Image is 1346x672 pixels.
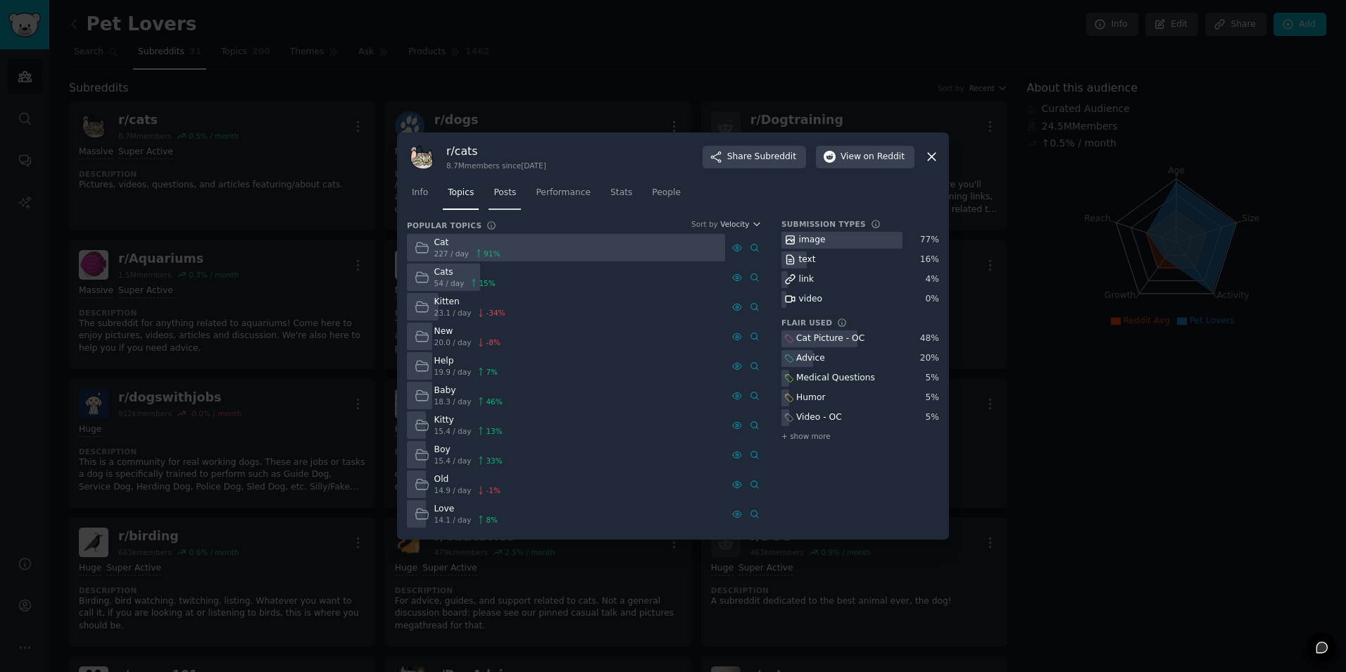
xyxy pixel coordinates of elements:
[479,278,495,288] span: 15 %
[434,503,498,516] div: Love
[434,473,501,486] div: Old
[799,293,822,306] div: video
[446,161,546,170] div: 8.7M members since [DATE]
[605,182,637,211] a: Stats
[407,182,433,211] a: Info
[781,219,866,229] h3: Submission Types
[796,411,842,424] div: Video - OC
[434,296,505,309] div: Kitten
[864,151,905,163] span: on Reddit
[703,146,806,168] button: ShareSubreddit
[434,237,501,249] div: Cat
[841,151,905,163] span: View
[536,187,591,199] span: Performance
[796,332,864,345] div: Cat Picture - OC
[434,397,472,406] span: 18.3 / day
[434,414,503,427] div: Kitty
[486,308,505,318] span: -34 %
[755,151,796,163] span: Subreddit
[920,254,939,266] div: 16 %
[434,385,503,397] div: Baby
[434,355,498,368] div: Help
[486,397,502,406] span: 46 %
[920,234,939,247] div: 77 %
[486,485,500,495] span: -1 %
[434,278,465,288] span: 54 / day
[799,254,816,266] div: text
[434,485,472,495] span: 14.9 / day
[434,426,472,436] span: 15.4 / day
[434,266,496,279] div: Cats
[434,515,472,525] span: 14.1 / day
[486,456,502,466] span: 33 %
[486,367,498,377] span: 7 %
[799,234,826,247] div: image
[796,352,825,365] div: Advice
[493,187,516,199] span: Posts
[796,372,875,385] div: Medical Questions
[434,325,501,338] div: New
[647,182,686,211] a: People
[610,187,632,199] span: Stats
[920,332,939,345] div: 48 %
[434,337,472,347] span: 20.0 / day
[446,144,546,158] h3: r/ cats
[448,187,474,199] span: Topics
[486,426,502,436] span: 13 %
[434,249,470,259] span: 227 / day
[920,352,939,365] div: 20 %
[796,392,825,404] div: Humor
[434,444,503,456] div: Boy
[531,182,596,211] a: Performance
[434,456,472,466] span: 15.4 / day
[781,431,831,441] span: + show more
[926,293,939,306] div: 0 %
[486,337,500,347] span: -8 %
[652,187,681,199] span: People
[720,219,749,229] span: Velocity
[489,182,521,211] a: Posts
[486,515,498,525] span: 8 %
[926,392,939,404] div: 5 %
[443,182,479,211] a: Topics
[720,219,762,229] button: Velocity
[727,151,796,163] span: Share
[926,411,939,424] div: 5 %
[926,273,939,286] div: 4 %
[434,308,472,318] span: 23.1 / day
[484,249,500,259] span: 91 %
[407,142,436,172] img: cats
[434,367,472,377] span: 19.9 / day
[691,219,718,229] div: Sort by
[799,273,814,286] div: link
[926,372,939,385] div: 5 %
[412,187,428,199] span: Info
[781,318,832,328] h3: Flair Used
[816,146,914,168] button: Viewon Reddit
[407,220,482,230] h3: Popular Topics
